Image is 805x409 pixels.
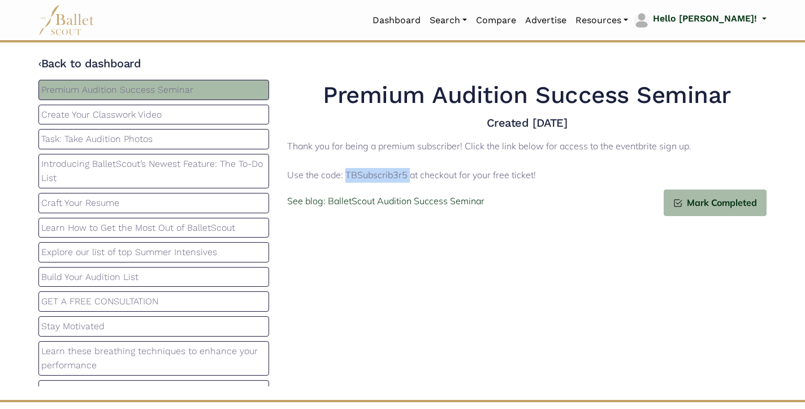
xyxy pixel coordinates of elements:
[653,11,757,26] p: Hello [PERSON_NAME]!
[38,56,41,70] code: ‹
[471,8,521,32] a: Compare
[41,132,266,147] p: Task: Take Audition Photos
[682,196,757,210] span: Mark Completed
[425,8,471,32] a: Search
[287,115,767,130] h4: Created [DATE]
[41,245,266,260] p: Explore our list of top Summer Intensives
[41,319,266,334] p: Stay Motivated
[521,8,571,32] a: Advertise
[38,57,141,70] a: ‹Back to dashboard
[41,83,266,97] p: Premium Audition Success Seminar
[41,107,266,122] p: Create Your Classwork Video
[287,139,767,183] p: Thank you for being a premium subscriber! Click the link below for access to the eventbrite sign ...
[287,194,484,209] a: See blog: BalletScout Audition Success Seminar
[571,8,633,32] a: Resources
[41,294,266,309] p: GET A FREE CONSULTATION
[634,12,650,28] img: profile picture
[41,270,266,285] p: Build Your Audition List
[368,8,425,32] a: Dashboard
[41,221,266,235] p: Learn How to Get the Most Out of BalletScout
[287,80,767,111] h1: Premium Audition Success Seminar
[41,196,266,210] p: Craft Your Resume
[41,344,266,373] p: Learn these breathing techniques to enhance your performance
[41,157,266,186] p: Introducing BalletScout’s Newest Feature: The To-Do List
[633,11,767,29] a: profile picture Hello [PERSON_NAME]!
[41,383,266,398] p: Prepare Your Audition Outfits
